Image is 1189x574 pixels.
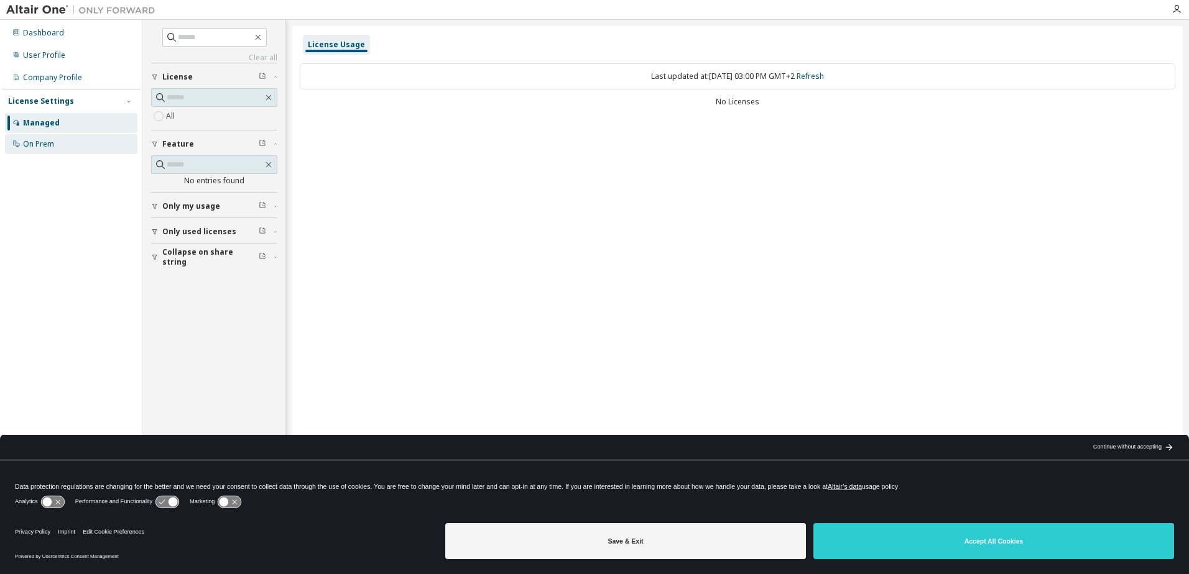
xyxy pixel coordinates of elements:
[259,227,266,237] span: Clear filter
[797,71,824,81] a: Refresh
[162,227,236,237] span: Only used licenses
[23,118,60,128] div: Managed
[259,139,266,149] span: Clear filter
[166,109,177,124] label: All
[23,73,82,83] div: Company Profile
[308,40,365,50] div: License Usage
[162,201,220,211] span: Only my usage
[151,176,277,186] div: No entries found
[151,63,277,91] button: License
[162,247,259,267] span: Collapse on share string
[23,28,64,38] div: Dashboard
[151,130,277,158] button: Feature
[151,53,277,63] a: Clear all
[23,139,54,149] div: On Prem
[151,244,277,271] button: Collapse on share string
[300,97,1175,107] div: No Licenses
[259,72,266,82] span: Clear filter
[300,63,1175,89] div: Last updated at: [DATE] 03:00 PM GMT+2
[151,218,277,245] button: Only used licenses
[162,72,193,82] span: License
[259,252,266,262] span: Clear filter
[23,50,65,60] div: User Profile
[162,139,194,149] span: Feature
[6,4,162,16] img: Altair One
[259,201,266,211] span: Clear filter
[151,193,277,220] button: Only my usage
[8,96,74,106] div: License Settings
